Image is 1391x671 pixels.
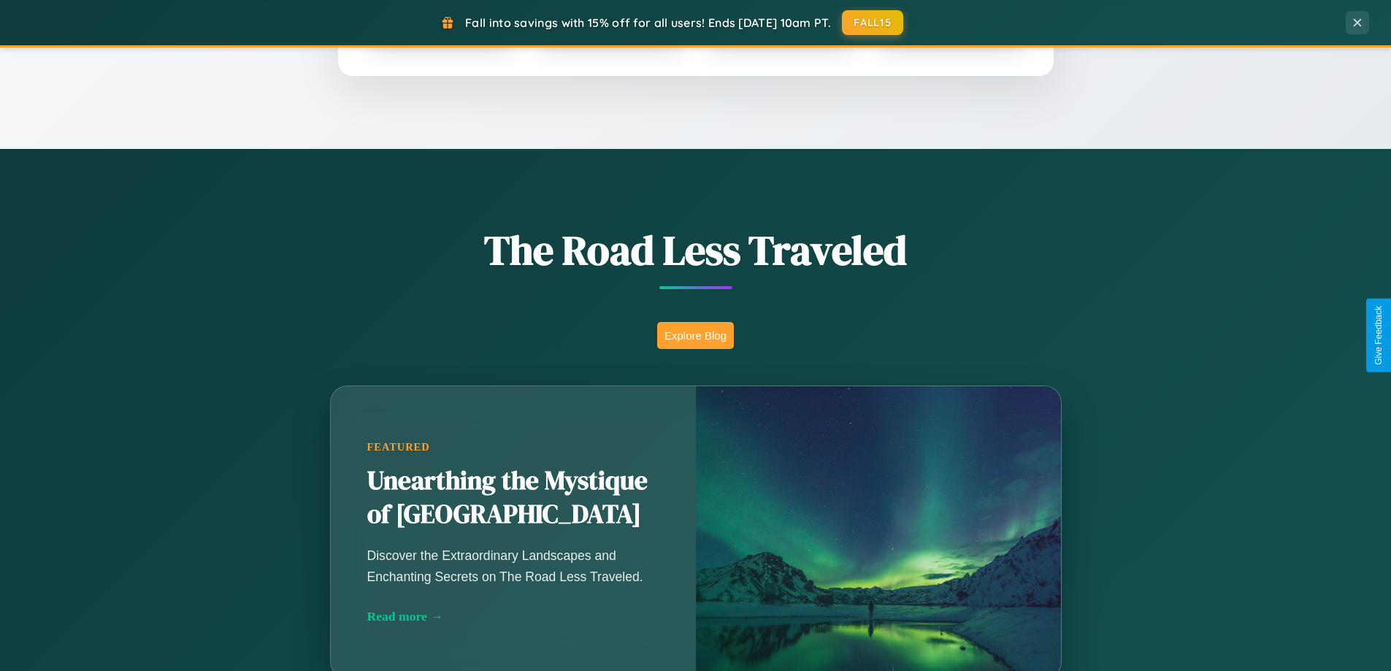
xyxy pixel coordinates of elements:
div: Read more → [367,609,659,624]
div: Give Feedback [1373,306,1384,365]
div: Featured [367,441,659,453]
p: Discover the Extraordinary Landscapes and Enchanting Secrets on The Road Less Traveled. [367,545,659,586]
button: FALL15 [842,10,903,35]
h1: The Road Less Traveled [258,222,1134,278]
span: Fall into savings with 15% off for all users! Ends [DATE] 10am PT. [465,15,831,30]
h2: Unearthing the Mystique of [GEOGRAPHIC_DATA] [367,464,659,532]
button: Explore Blog [657,322,734,349]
